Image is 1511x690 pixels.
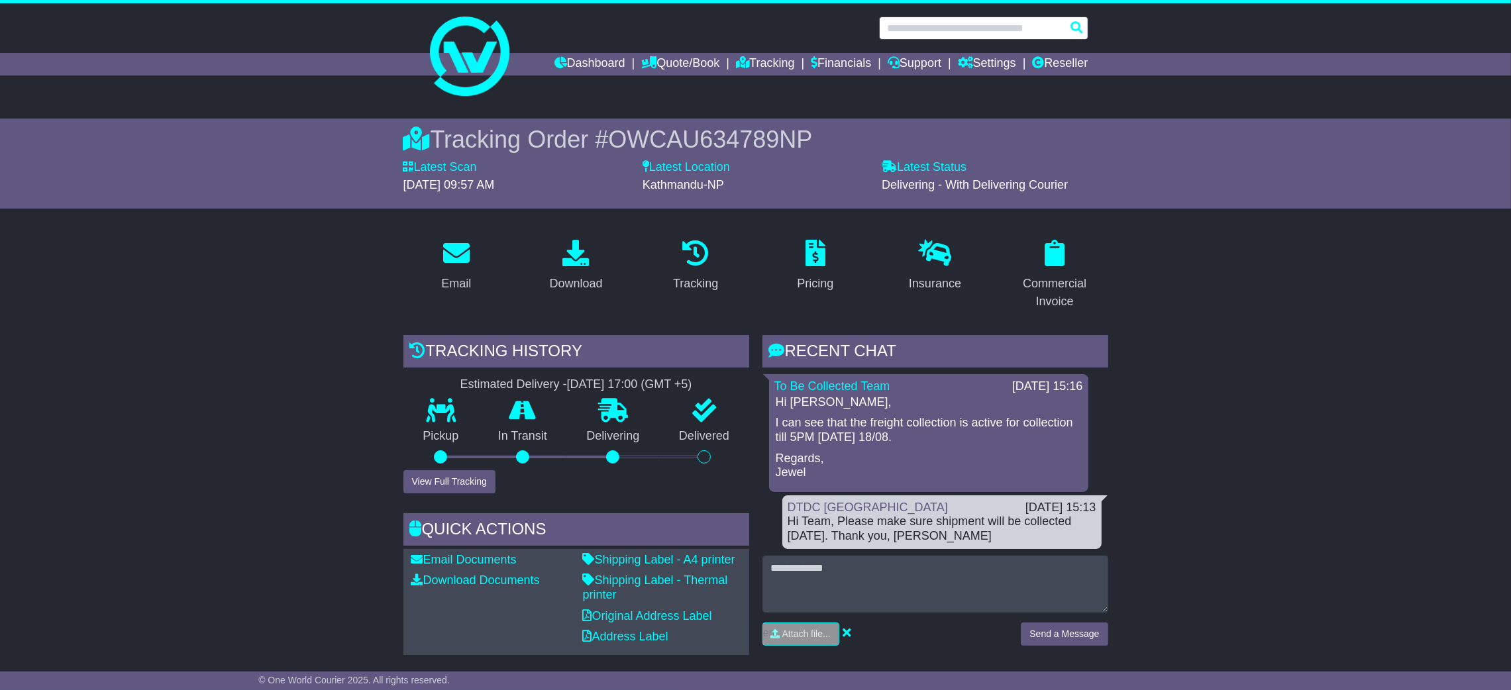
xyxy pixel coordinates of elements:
a: Tracking [736,53,794,75]
a: Financials [811,53,871,75]
a: Commercial Invoice [1002,235,1108,315]
div: Pricing [797,275,833,293]
div: [DATE] 15:16 [1012,379,1083,394]
a: Download [541,235,611,297]
a: Tracking [664,235,727,297]
span: OWCAU634789NP [608,126,812,153]
a: Email Documents [411,553,517,566]
a: Dashboard [554,53,625,75]
a: Shipping Label - Thermal printer [583,573,728,601]
p: I can see that the freight collection is active for collection till 5PM [DATE] 18/08. [776,416,1082,444]
a: DTDC [GEOGRAPHIC_DATA] [788,501,948,514]
label: Latest Scan [403,160,477,175]
a: Download Documents [411,573,540,587]
button: Send a Message [1021,622,1108,646]
span: [DATE] 09:57 AM [403,178,495,191]
a: Shipping Label - A4 printer [583,553,735,566]
div: Insurance [909,275,961,293]
div: [DATE] 15:13 [1025,501,1096,515]
label: Latest Location [643,160,730,175]
p: Pickup [403,429,479,444]
p: In Transit [478,429,567,444]
a: Address Label [583,630,668,643]
a: Quote/Book [641,53,719,75]
div: Download [549,275,602,293]
p: Delivered [659,429,749,444]
span: Kathmandu-NP [643,178,724,191]
p: Regards, Jewel [776,452,1082,480]
a: To Be Collected Team [774,379,890,393]
button: View Full Tracking [403,470,495,493]
a: Settings [958,53,1016,75]
div: [DATE] 17:00 (GMT +5) [567,377,692,392]
div: Quick Actions [403,513,749,549]
div: Estimated Delivery - [403,377,749,392]
div: Hi Team, Please make sure shipment will be collected [DATE]. Thank you, [PERSON_NAME] [788,515,1096,543]
div: Tracking Order # [403,125,1108,154]
a: Original Address Label [583,609,712,622]
p: Hi [PERSON_NAME], [776,395,1082,410]
label: Latest Status [882,160,966,175]
div: Commercial Invoice [1010,275,1100,311]
span: Delivering - With Delivering Courier [882,178,1068,191]
div: Tracking history [403,335,749,371]
div: Tracking [673,275,718,293]
a: Pricing [788,235,842,297]
div: RECENT CHAT [762,335,1108,371]
div: Email [441,275,471,293]
a: Reseller [1032,53,1088,75]
a: Support [888,53,941,75]
a: Insurance [900,235,970,297]
p: Delivering [567,429,660,444]
a: Email [433,235,480,297]
span: © One World Courier 2025. All rights reserved. [258,675,450,685]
